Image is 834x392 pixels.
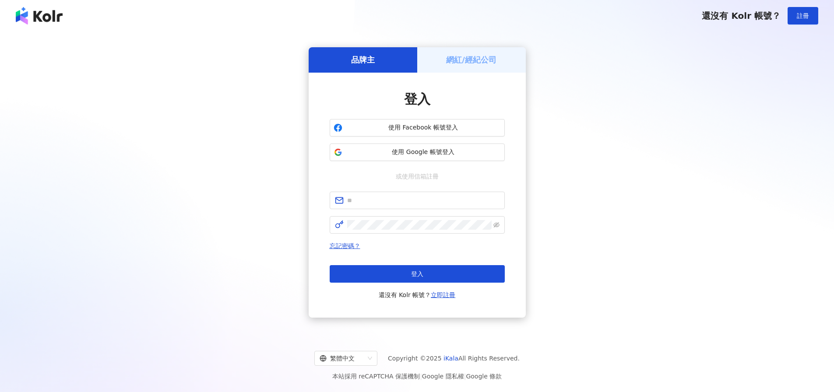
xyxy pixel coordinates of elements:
[330,265,505,283] button: 登入
[422,373,464,380] a: Google 隱私權
[443,355,458,362] a: iKala
[404,91,430,107] span: 登入
[446,54,496,65] h5: 網紅/經紀公司
[493,222,500,228] span: eye-invisible
[411,270,423,277] span: 登入
[702,10,781,21] span: 還沒有 Kolr 帳號？
[330,119,505,136] button: 使用 Facebook 帳號登入
[388,353,520,364] span: Copyright © 2025 All Rights Reserved.
[788,7,818,24] button: 註冊
[797,12,809,19] span: 註冊
[464,373,466,380] span: |
[420,373,422,380] span: |
[390,171,445,181] span: 或使用信箱註冊
[320,351,364,365] div: 繁體中文
[351,54,375,65] h5: 品牌主
[16,7,63,24] img: logo
[431,291,455,298] a: 立即註冊
[346,123,501,132] span: 使用 Facebook 帳號登入
[330,242,360,249] a: 忘記密碼？
[330,143,505,161] button: 使用 Google 帳號登入
[346,148,501,157] span: 使用 Google 帳號登入
[466,373,502,380] a: Google 條款
[379,290,456,300] span: 還沒有 Kolr 帳號？
[332,371,502,381] span: 本站採用 reCAPTCHA 保護機制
